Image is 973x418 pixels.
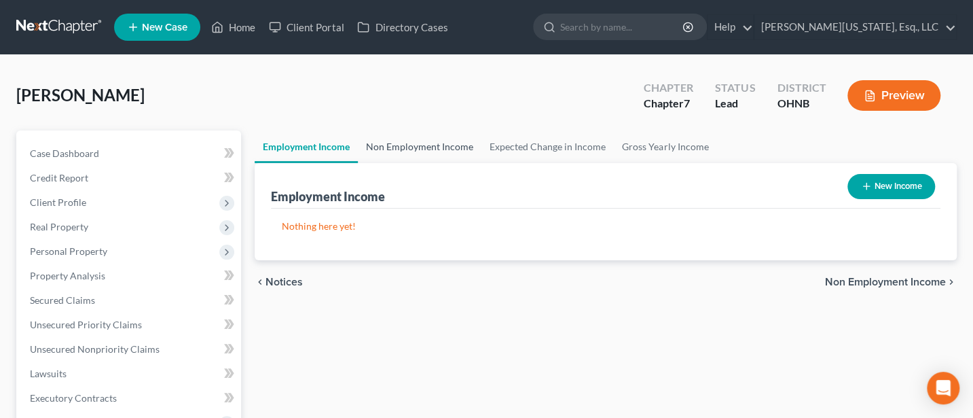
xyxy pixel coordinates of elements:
a: Non Employment Income [358,130,481,163]
div: Lead [715,96,755,111]
span: [PERSON_NAME] [16,85,145,105]
a: Expected Change in Income [481,130,614,163]
span: Notices [265,277,303,288]
div: Status [715,80,755,96]
a: Home [204,15,262,39]
span: Credit Report [30,172,88,184]
a: Case Dashboard [19,141,241,166]
a: Unsecured Nonpriority Claims [19,337,241,362]
span: Real Property [30,221,88,232]
a: Credit Report [19,166,241,190]
a: Help [708,15,753,39]
i: chevron_left [255,277,265,288]
span: New Case [142,22,187,33]
span: Personal Property [30,245,107,257]
a: [PERSON_NAME][US_STATE], Esq., LLC [754,15,956,39]
a: Gross Yearly Income [614,130,716,163]
span: Unsecured Priority Claims [30,319,142,330]
span: Case Dashboard [30,147,99,159]
i: chevron_right [946,277,957,288]
span: Client Profile [30,196,86,208]
a: Property Analysis [19,264,241,288]
input: Search by name... [560,14,684,39]
div: OHNB [777,96,826,111]
div: Chapter [644,80,693,96]
div: District [777,80,826,96]
button: New Income [847,174,935,199]
a: Directory Cases [350,15,454,39]
div: Open Intercom Messenger [927,372,959,404]
a: Secured Claims [19,288,241,313]
a: Unsecured Priority Claims [19,313,241,337]
span: Secured Claims [30,294,95,306]
a: Employment Income [255,130,358,163]
a: Client Portal [262,15,350,39]
a: Executory Contracts [19,386,241,411]
a: Lawsuits [19,362,241,386]
span: Property Analysis [30,270,105,281]
span: 7 [684,97,690,109]
button: Preview [847,80,940,111]
span: Lawsuits [30,368,67,379]
p: Nothing here yet! [282,220,930,233]
button: Non Employment Income chevron_right [825,277,957,288]
span: Executory Contracts [30,392,117,404]
button: chevron_left Notices [255,277,303,288]
div: Employment Income [271,188,385,205]
span: Non Employment Income [825,277,946,288]
div: Chapter [644,96,693,111]
span: Unsecured Nonpriority Claims [30,343,160,355]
